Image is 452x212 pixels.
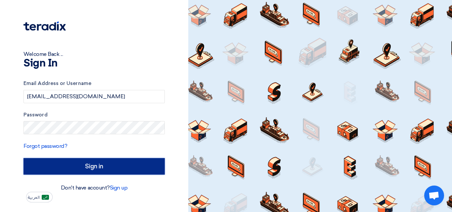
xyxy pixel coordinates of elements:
[42,195,49,200] img: ar-AR.png
[23,111,165,119] label: Password
[23,158,165,175] input: Sign in
[23,184,165,192] div: Don't have account?
[23,21,66,31] img: Teradix logo
[28,195,40,200] span: العربية
[23,58,165,69] h1: Sign In
[110,185,128,191] a: Sign up
[23,50,165,58] div: Welcome Back ...
[23,80,165,87] label: Email Address or Username
[23,143,67,149] a: Forgot password?
[424,186,444,205] div: Open chat
[26,192,53,202] button: العربية
[23,90,165,103] input: Enter your business email or username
